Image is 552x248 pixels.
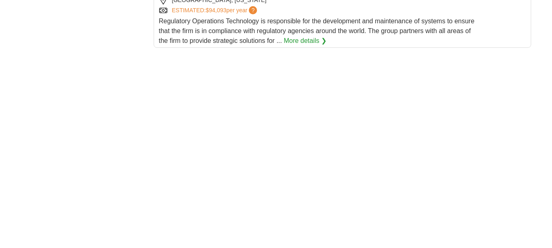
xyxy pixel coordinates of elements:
a: ESTIMATED:$94,093per year? [172,6,259,15]
span: ? [249,6,257,14]
a: More details ❯ [284,36,326,46]
span: $94,093 [206,7,226,13]
span: Regulatory Operations Technology is responsible for the development and maintenance of systems to... [159,18,475,44]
